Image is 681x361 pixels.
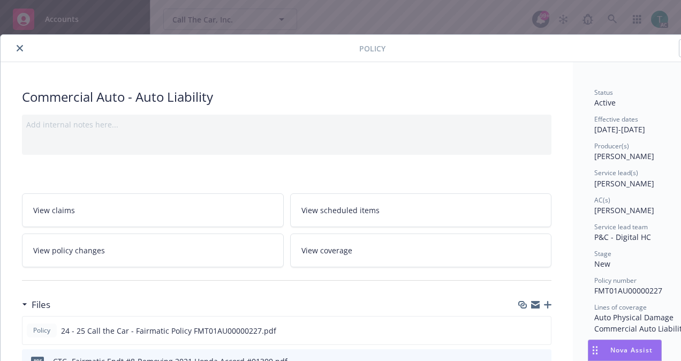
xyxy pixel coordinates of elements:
span: P&C - Digital HC [594,232,651,242]
span: View scheduled items [301,205,380,216]
span: AC(s) [594,195,610,205]
span: [PERSON_NAME] [594,205,654,215]
span: New [594,259,610,269]
span: Policy number [594,276,637,285]
span: Service lead team [594,222,648,231]
button: download file [520,325,528,336]
div: Commercial Auto - Auto Liability [22,88,551,106]
a: View claims [22,193,284,227]
span: Stage [594,249,611,258]
span: Status [594,88,613,97]
button: Nova Assist [588,340,662,361]
span: View policy changes [33,245,105,256]
span: [PERSON_NAME] [594,178,654,189]
span: FMT01AU00000227 [594,285,662,296]
div: Drag to move [588,340,602,360]
span: 24 - 25 Call the Car - Fairmatic Policy FMT01AU00000227.pdf [61,325,276,336]
span: [PERSON_NAME] [594,151,654,161]
span: Lines of coverage [594,303,647,312]
span: Active [594,97,616,108]
span: Producer(s) [594,141,629,151]
span: Service lead(s) [594,168,638,177]
span: View claims [33,205,75,216]
a: View scheduled items [290,193,552,227]
div: Files [22,298,50,312]
span: Nova Assist [610,345,653,355]
span: Effective dates [594,115,638,124]
a: View coverage [290,234,552,267]
div: Add internal notes here... [26,119,547,130]
span: Policy [31,326,52,335]
span: View coverage [301,245,352,256]
button: close [13,42,26,55]
span: Policy [359,43,385,54]
a: View policy changes [22,234,284,267]
h3: Files [32,298,50,312]
button: preview file [537,325,547,336]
